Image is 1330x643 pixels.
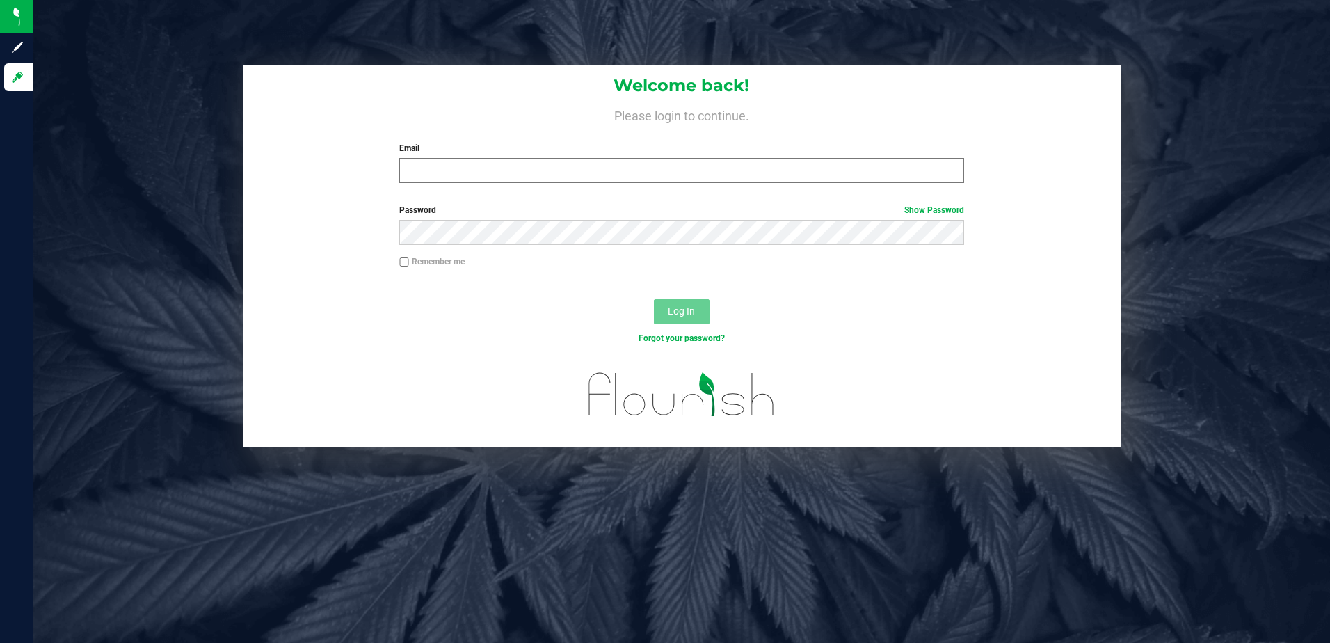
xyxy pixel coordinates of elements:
h1: Welcome back! [243,77,1121,95]
button: Log In [654,299,710,324]
inline-svg: Sign up [10,40,24,54]
img: flourish_logo.svg [572,359,792,430]
input: Remember me [399,257,409,267]
label: Email [399,142,964,154]
span: Password [399,205,436,215]
inline-svg: Log in [10,70,24,84]
a: Show Password [904,205,964,215]
a: Forgot your password? [639,333,725,343]
label: Remember me [399,255,465,268]
span: Log In [668,305,695,317]
h4: Please login to continue. [243,106,1121,122]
